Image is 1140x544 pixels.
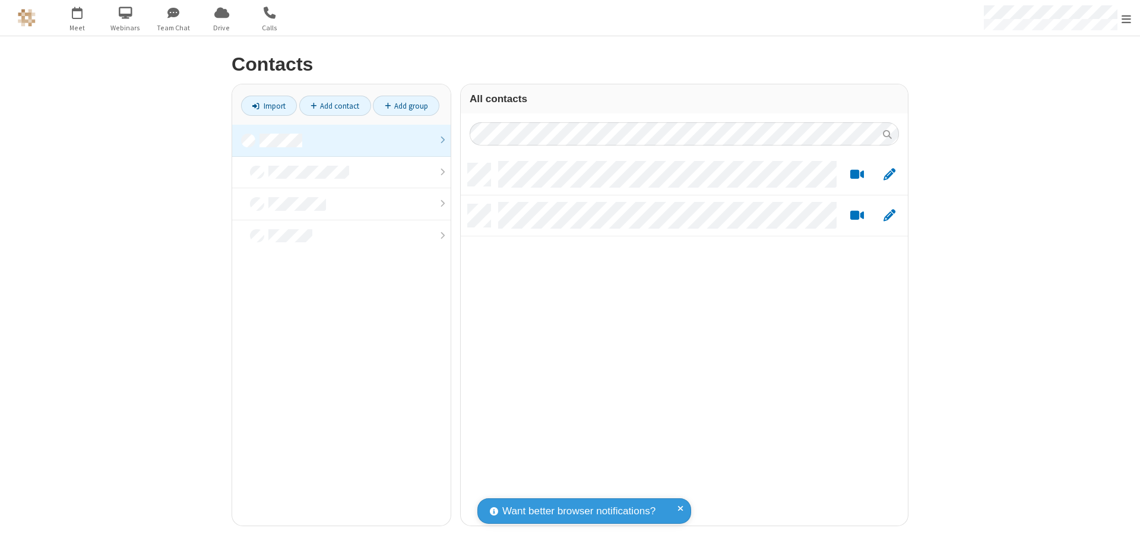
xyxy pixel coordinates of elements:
iframe: Chat [1110,513,1131,536]
span: Webinars [103,23,148,33]
h3: All contacts [470,93,899,105]
button: Start a video meeting [845,167,869,182]
button: Start a video meeting [845,208,869,223]
h2: Contacts [232,54,908,75]
button: Edit [878,167,901,182]
div: grid [461,154,908,526]
button: Edit [878,208,901,223]
img: QA Selenium DO NOT DELETE OR CHANGE [18,9,36,27]
span: Meet [55,23,100,33]
span: Want better browser notifications? [502,504,655,519]
span: Calls [248,23,292,33]
a: Add contact [299,96,371,116]
span: Drive [199,23,244,33]
a: Add group [373,96,439,116]
span: Team Chat [151,23,196,33]
a: Import [241,96,297,116]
